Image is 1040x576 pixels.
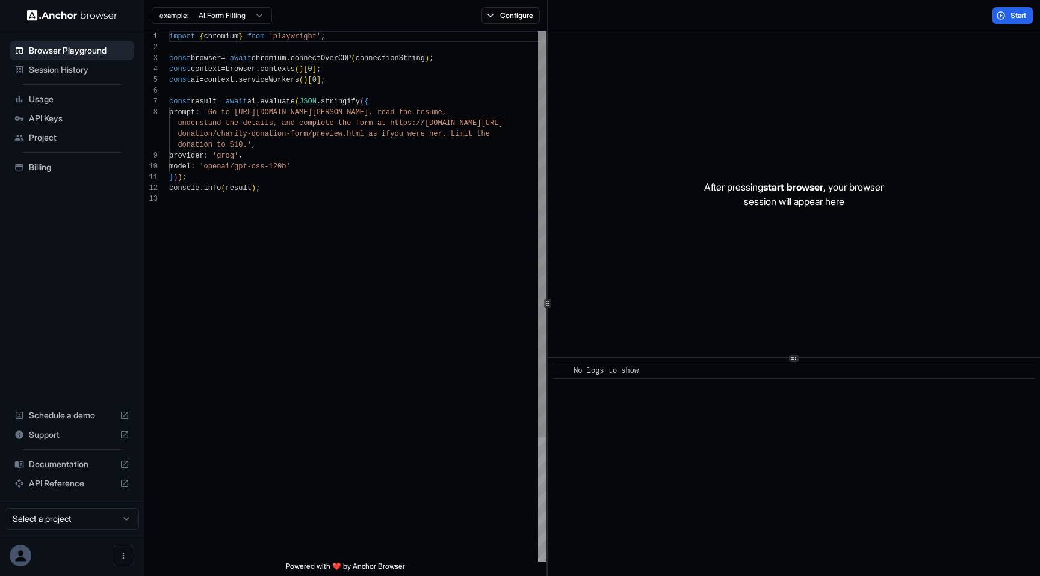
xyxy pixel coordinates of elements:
[191,76,199,84] span: ai
[10,60,134,79] div: Session History
[182,173,187,182] span: ;
[173,173,178,182] span: )
[159,11,189,20] span: example:
[425,54,429,63] span: )
[178,130,390,138] span: donation/charity-donation-form/preview.html as if
[247,97,256,106] span: ai
[169,65,191,73] span: const
[29,409,115,421] span: Schedule a demo
[312,65,317,73] span: ]
[256,65,260,73] span: .
[113,545,134,566] button: Open menu
[386,108,447,117] span: ad the resume,
[230,54,252,63] span: await
[1011,11,1027,20] span: Start
[169,76,191,84] span: const
[204,32,239,41] span: chromium
[360,97,364,106] span: (
[303,76,308,84] span: )
[321,76,325,84] span: ;
[321,97,360,106] span: stringify
[144,172,158,183] div: 11
[10,90,134,109] div: Usage
[390,130,490,138] span: you were her. Limit the
[226,97,247,106] span: await
[169,54,191,63] span: const
[10,406,134,425] div: Schedule a demo
[559,365,565,377] span: ​
[226,184,252,192] span: result
[481,7,540,24] button: Configure
[394,119,503,127] span: ttps://[DOMAIN_NAME][URL]
[10,109,134,128] div: API Keys
[144,150,158,161] div: 9
[10,455,134,474] div: Documentation
[144,64,158,75] div: 4
[252,141,256,149] span: ,
[29,112,129,124] span: API Keys
[364,97,368,106] span: {
[144,183,158,194] div: 12
[199,32,203,41] span: {
[169,184,199,192] span: console
[191,54,221,63] span: browser
[169,32,195,41] span: import
[29,64,129,76] span: Session History
[299,65,303,73] span: )
[221,184,225,192] span: (
[317,97,321,106] span: .
[238,76,299,84] span: serviceWorkers
[238,152,243,160] span: ,
[29,458,115,470] span: Documentation
[144,75,158,85] div: 5
[252,184,256,192] span: )
[144,161,158,172] div: 10
[169,108,195,117] span: prompt
[295,97,299,106] span: (
[10,41,134,60] div: Browser Playground
[144,194,158,204] div: 13
[260,97,295,106] span: evaluate
[221,65,225,73] span: =
[10,158,134,177] div: Billing
[169,152,204,160] span: provider
[269,32,321,41] span: 'playwright'
[178,119,394,127] span: understand the details, and complete the form at h
[312,76,317,84] span: 0
[763,181,823,193] span: start browser
[29,44,129,57] span: Browser Playground
[317,65,321,73] span: ;
[29,429,115,441] span: Support
[212,152,238,160] span: 'groq'
[10,474,134,493] div: API Reference
[204,76,234,84] span: context
[226,65,256,73] span: browser
[308,76,312,84] span: [
[286,562,405,576] span: Powered with ❤️ by Anchor Browser
[217,97,221,106] span: =
[303,65,308,73] span: [
[27,10,117,21] img: Anchor Logo
[351,54,356,63] span: (
[178,141,251,149] span: donation to $10.'
[144,42,158,53] div: 2
[234,76,238,84] span: .
[144,31,158,42] div: 1
[178,173,182,182] span: )
[29,93,129,105] span: Usage
[299,97,317,106] span: JSON
[204,184,221,192] span: info
[10,425,134,444] div: Support
[286,54,290,63] span: .
[574,367,639,375] span: No logs to show
[29,477,115,489] span: API Reference
[252,54,286,63] span: chromium
[10,128,134,147] div: Project
[191,97,217,106] span: result
[144,107,158,118] div: 8
[291,54,351,63] span: connectOverCDP
[144,96,158,107] div: 7
[256,97,260,106] span: .
[169,97,191,106] span: const
[295,65,299,73] span: (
